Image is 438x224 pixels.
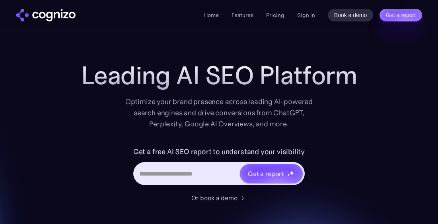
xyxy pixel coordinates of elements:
[287,171,288,172] img: star
[16,9,76,21] a: home
[232,12,253,19] a: Features
[380,9,422,21] a: Get a report
[133,145,305,189] form: Hero URL Input Form
[266,12,284,19] a: Pricing
[191,193,247,203] a: Or book a demo
[248,169,284,178] div: Get a report
[287,174,290,176] img: star
[191,193,237,203] div: Or book a demo
[81,61,357,90] h1: Leading AI SEO Platform
[204,12,219,19] a: Home
[328,9,374,21] a: Book a demo
[289,170,294,176] img: star
[239,163,304,184] a: Get a reportstarstarstar
[133,145,305,158] label: Get a free AI SEO report to understand your visibility
[297,10,315,20] a: Sign in
[121,96,317,129] div: Optimize your brand presence across leading AI-powered search engines and drive conversions from ...
[16,9,76,21] img: cognizo logo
